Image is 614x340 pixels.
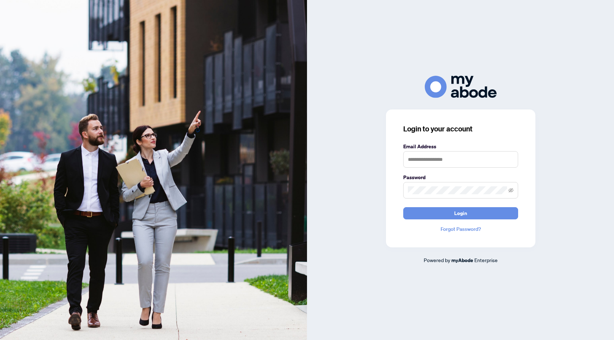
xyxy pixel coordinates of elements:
label: Password [403,173,518,181]
span: Enterprise [474,257,498,263]
a: Forgot Password? [403,225,518,233]
button: Login [403,207,518,219]
img: ma-logo [425,76,497,98]
span: Login [454,208,467,219]
a: myAbode [451,256,473,264]
span: Powered by [424,257,450,263]
h3: Login to your account [403,124,518,134]
label: Email Address [403,143,518,150]
span: eye-invisible [508,188,513,193]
